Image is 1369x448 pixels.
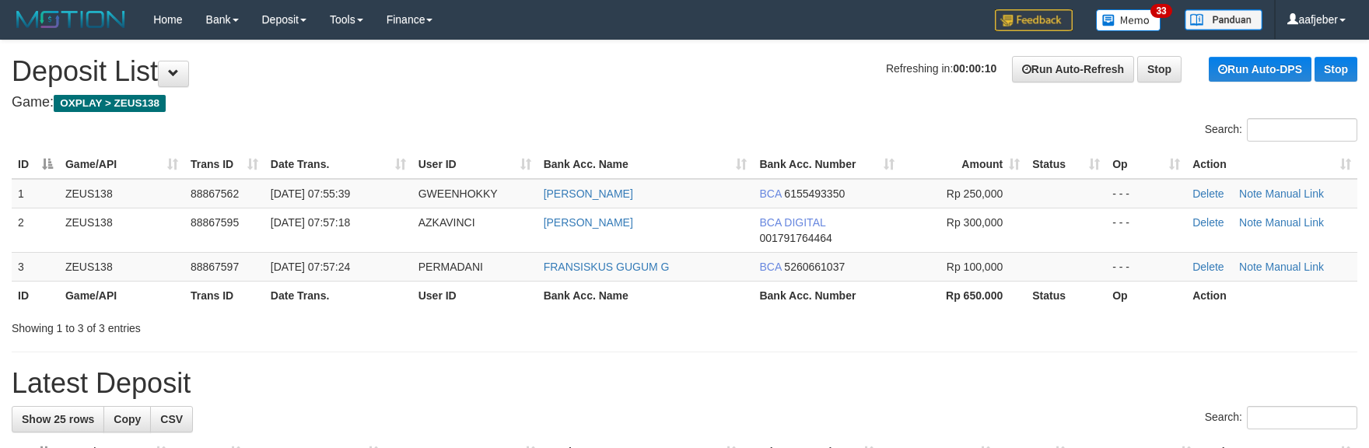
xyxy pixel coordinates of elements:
[264,281,412,310] th: Date Trans.
[1026,281,1106,310] th: Status
[12,95,1357,110] h4: Game:
[901,150,1026,179] th: Amount: activate to sort column ascending
[1106,252,1186,281] td: - - -
[59,252,184,281] td: ZEUS138
[784,261,845,273] span: Copy 5260661037 to clipboard
[12,208,59,252] td: 2
[264,150,412,179] th: Date Trans.: activate to sort column ascending
[1106,150,1186,179] th: Op: activate to sort column ascending
[1186,281,1357,310] th: Action
[537,281,754,310] th: Bank Acc. Name
[953,62,996,75] strong: 00:00:10
[12,150,59,179] th: ID: activate to sort column descending
[1266,216,1325,229] a: Manual Link
[12,314,558,336] div: Showing 1 to 3 of 3 entries
[753,281,901,310] th: Bank Acc. Number
[544,187,633,200] a: [PERSON_NAME]
[54,95,166,112] span: OXPLAY > ZEUS138
[418,187,498,200] span: GWEENHOKKY
[1266,187,1325,200] a: Manual Link
[59,150,184,179] th: Game/API: activate to sort column ascending
[412,281,537,310] th: User ID
[1185,9,1262,30] img: panduan.png
[1247,406,1357,429] input: Search:
[759,261,781,273] span: BCA
[12,406,104,432] a: Show 25 rows
[1137,56,1182,82] a: Stop
[12,56,1357,87] h1: Deposit List
[184,150,264,179] th: Trans ID: activate to sort column ascending
[12,252,59,281] td: 3
[1012,56,1134,82] a: Run Auto-Refresh
[103,406,151,432] a: Copy
[12,368,1357,399] h1: Latest Deposit
[1096,9,1161,31] img: Button%20Memo.svg
[59,281,184,310] th: Game/API
[184,281,264,310] th: Trans ID
[947,216,1003,229] span: Rp 300,000
[886,62,996,75] span: Refreshing in:
[22,413,94,425] span: Show 25 rows
[191,261,239,273] span: 88867597
[150,406,193,432] a: CSV
[160,413,183,425] span: CSV
[1247,118,1357,142] input: Search:
[947,187,1003,200] span: Rp 250,000
[412,150,537,179] th: User ID: activate to sort column ascending
[759,216,825,229] span: BCA DIGITAL
[759,187,781,200] span: BCA
[1239,216,1262,229] a: Note
[1150,4,1171,18] span: 33
[418,261,483,273] span: PERMADANI
[901,281,1026,310] th: Rp 650.000
[544,216,633,229] a: [PERSON_NAME]
[1315,57,1357,82] a: Stop
[947,261,1003,273] span: Rp 100,000
[1239,261,1262,273] a: Note
[12,8,130,31] img: MOTION_logo.png
[12,281,59,310] th: ID
[753,150,901,179] th: Bank Acc. Number: activate to sort column ascending
[59,179,184,208] td: ZEUS138
[544,261,670,273] a: FRANSISKUS GUGUM G
[191,187,239,200] span: 88867562
[12,179,59,208] td: 1
[1192,261,1224,273] a: Delete
[759,232,832,244] span: Copy 001791764464 to clipboard
[995,9,1073,31] img: Feedback.jpg
[271,187,350,200] span: [DATE] 07:55:39
[1209,57,1311,82] a: Run Auto-DPS
[1026,150,1106,179] th: Status: activate to sort column ascending
[1186,150,1357,179] th: Action: activate to sort column ascending
[191,216,239,229] span: 88867595
[784,187,845,200] span: Copy 6155493350 to clipboard
[1205,406,1357,429] label: Search:
[418,216,475,229] span: AZKAVINCI
[114,413,141,425] span: Copy
[59,208,184,252] td: ZEUS138
[1239,187,1262,200] a: Note
[1192,216,1224,229] a: Delete
[1192,187,1224,200] a: Delete
[1106,281,1186,310] th: Op
[1106,208,1186,252] td: - - -
[1106,179,1186,208] td: - - -
[271,261,350,273] span: [DATE] 07:57:24
[1266,261,1325,273] a: Manual Link
[1205,118,1357,142] label: Search:
[271,216,350,229] span: [DATE] 07:57:18
[537,150,754,179] th: Bank Acc. Name: activate to sort column ascending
